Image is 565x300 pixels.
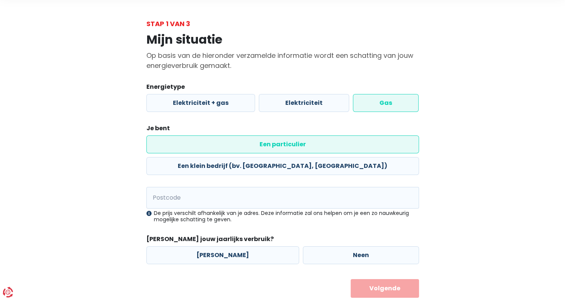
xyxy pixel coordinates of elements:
div: Stap 1 van 3 [146,19,419,29]
label: [PERSON_NAME] [146,246,299,264]
p: Op basis van de hieronder verzamelde informatie wordt een schatting van jouw energieverbruik gema... [146,50,419,71]
h1: Mijn situatie [146,32,419,47]
div: De prijs verschilt afhankelijk van je adres. Deze informatie zal ons helpen om je een zo nauwkeur... [146,210,419,223]
label: Een klein bedrijf (bv. [GEOGRAPHIC_DATA], [GEOGRAPHIC_DATA]) [146,157,419,175]
label: Neen [303,246,419,264]
legend: Je bent [146,124,419,135]
label: Een particulier [146,135,419,153]
label: Elektriciteit [259,94,349,112]
legend: [PERSON_NAME] jouw jaarlijks verbruik? [146,235,419,246]
legend: Energietype [146,82,419,94]
label: Elektriciteit + gas [146,94,255,112]
input: 1000 [146,187,419,209]
label: Gas [353,94,419,112]
button: Volgende [351,279,419,298]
